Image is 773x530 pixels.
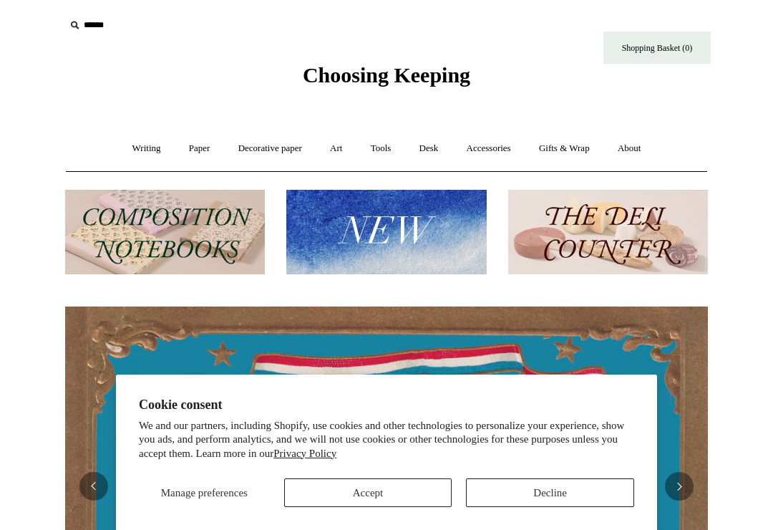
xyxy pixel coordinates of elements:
[454,130,524,168] a: Accessories
[526,130,603,168] a: Gifts & Wrap
[603,32,711,64] a: Shopping Basket (0)
[317,130,355,168] a: Art
[65,190,265,275] img: 202302 Composition ledgers.jpg__PID:69722ee6-fa44-49dd-a067-31375e5d54ec
[407,130,452,168] a: Desk
[161,487,248,498] span: Manage preferences
[139,419,634,461] p: We and our partners, including Shopify, use cookies and other technologies to personalize your ex...
[120,130,174,168] a: Writing
[358,130,404,168] a: Tools
[139,478,270,507] button: Manage preferences
[605,130,654,168] a: About
[508,190,708,275] img: The Deli Counter
[466,478,634,507] button: Decline
[273,448,336,459] a: Privacy Policy
[79,472,108,501] button: Previous
[286,190,486,275] img: New.jpg__PID:f73bdf93-380a-4a35-bcfe-7823039498e1
[225,130,315,168] a: Decorative paper
[176,130,223,168] a: Paper
[303,74,470,85] a: Choosing Keeping
[139,397,634,413] h2: Cookie consent
[665,472,694,501] button: Next
[303,63,470,87] span: Choosing Keeping
[284,478,452,507] button: Accept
